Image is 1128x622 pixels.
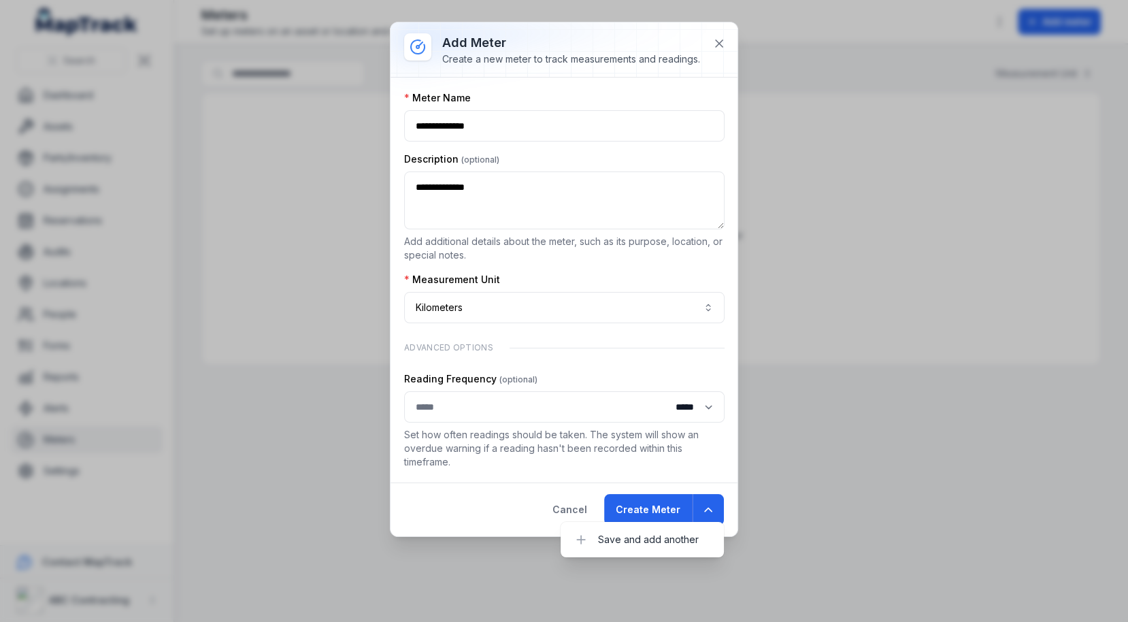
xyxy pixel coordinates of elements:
button: Kilometers [404,292,725,323]
p: Set how often readings should be taken. The system will show an overdue warning if a reading hasn... [404,428,725,469]
div: Save and add another [566,527,718,552]
h3: Add meter [442,33,700,52]
input: :r1q:-form-item-label [404,110,725,142]
button: Create Meter [604,494,692,525]
label: Reading Frequency [404,372,537,386]
textarea: :r1r:-form-item-label [404,171,725,229]
button: Cancel [541,494,599,525]
input: :r20:-form-item-label [404,391,725,423]
label: Description [404,152,499,166]
p: Add additional details about the meter, such as its purpose, location, or special notes. [404,235,725,262]
div: Create a new meter to track measurements and readings. [442,52,700,66]
label: Measurement Unit [404,273,500,287]
div: Advanced Options [404,334,725,361]
label: Meter Name [404,91,471,105]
